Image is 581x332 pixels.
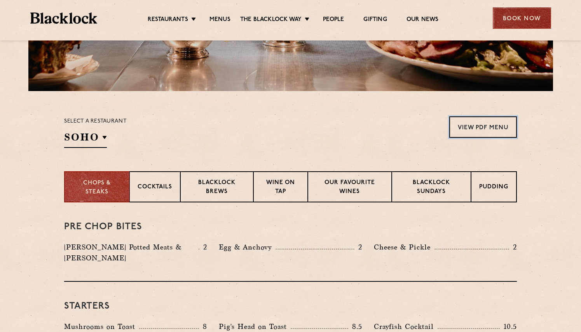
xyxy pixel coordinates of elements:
p: Chops & Steaks [73,179,121,197]
p: Cocktails [138,183,172,193]
p: 2 [354,242,362,252]
a: People [323,16,344,25]
p: 2 [509,242,517,252]
h3: Pre Chop Bites [64,222,517,232]
p: 2 [199,242,207,252]
p: Blacklock Sundays [400,179,463,197]
p: Crayfish Cocktail [374,321,438,332]
p: Pudding [479,183,508,193]
h3: Starters [64,301,517,311]
p: 8.5 [348,321,362,332]
a: Gifting [363,16,387,25]
p: Wine on Tap [262,179,300,197]
p: 10.5 [500,321,517,332]
a: Menus [209,16,230,25]
a: Our News [407,16,439,25]
p: Select a restaurant [64,116,127,126]
p: Cheese & Pickle [374,242,434,253]
p: Egg & Anchovy [219,242,276,253]
p: Our favourite wines [316,179,383,197]
p: Pig's Head on Toast [219,321,291,332]
p: Mushrooms on Toast [64,321,139,332]
a: Restaurants [148,16,188,25]
a: The Blacklock Way [240,16,302,25]
p: Blacklock Brews [188,179,245,197]
a: View PDF Menu [449,116,517,138]
div: Book Now [493,7,551,29]
img: BL_Textured_Logo-footer-cropped.svg [30,12,98,24]
h2: SOHO [64,130,107,148]
p: [PERSON_NAME] Potted Meats & [PERSON_NAME] [64,242,199,263]
p: 8 [199,321,207,332]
